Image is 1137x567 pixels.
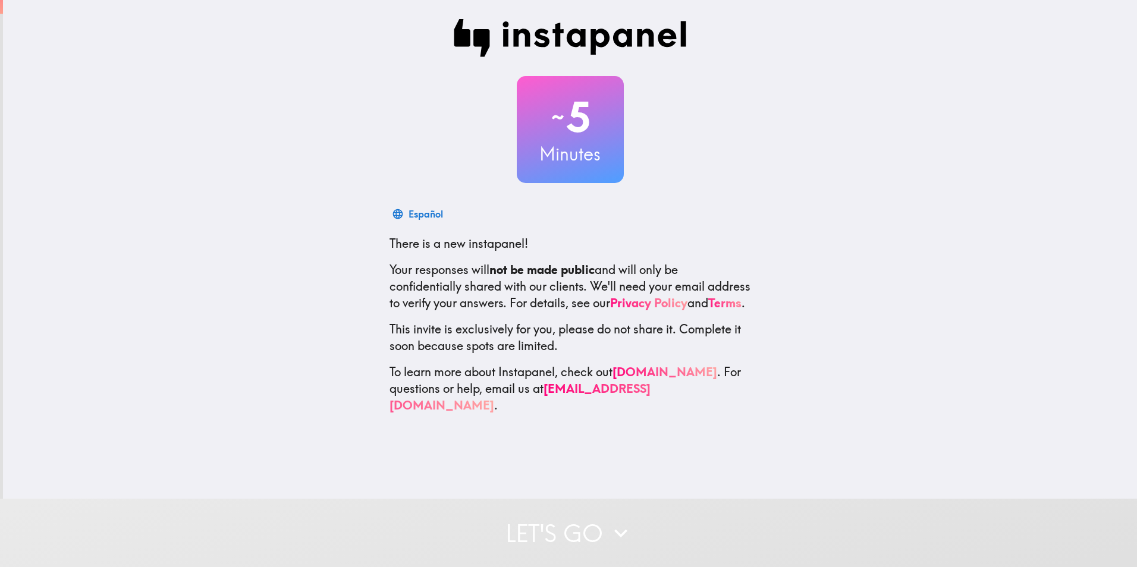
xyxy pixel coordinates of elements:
span: There is a new instapanel! [390,236,528,251]
p: This invite is exclusively for you, please do not share it. Complete it soon because spots are li... [390,321,751,354]
span: ~ [549,99,566,135]
img: Instapanel [454,19,687,57]
a: Terms [708,295,742,310]
a: [DOMAIN_NAME] [613,364,717,379]
a: [EMAIL_ADDRESS][DOMAIN_NAME] [390,381,651,412]
p: Your responses will and will only be confidentially shared with our clients. We'll need your emai... [390,262,751,311]
p: To learn more about Instapanel, check out . For questions or help, email us at . [390,364,751,414]
h3: Minutes [517,141,624,166]
a: Privacy Policy [610,295,687,310]
button: Español [390,202,448,226]
div: Español [409,206,443,222]
h2: 5 [517,93,624,141]
b: not be made public [489,262,595,277]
